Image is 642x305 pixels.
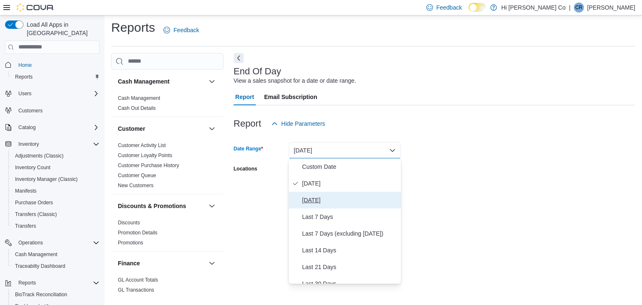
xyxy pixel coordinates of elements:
[118,230,158,236] a: Promotion Details
[118,95,160,101] a: Cash Management
[12,72,99,82] span: Reports
[12,151,99,161] span: Adjustments (Classic)
[15,122,99,132] span: Catalog
[118,172,156,179] span: Customer Queue
[118,259,205,267] button: Finance
[18,280,36,286] span: Reports
[15,139,42,149] button: Inventory
[111,275,224,298] div: Finance
[302,178,397,188] span: [DATE]
[118,105,156,112] span: Cash Out Details
[118,162,179,169] span: Customer Purchase History
[118,202,186,210] h3: Discounts & Promotions
[302,195,397,205] span: [DATE]
[8,197,103,208] button: Purchase Orders
[12,249,61,259] a: Cash Management
[8,185,103,197] button: Manifests
[2,122,103,133] button: Catalog
[8,289,103,300] button: BioTrack Reconciliation
[15,188,36,194] span: Manifests
[15,164,51,171] span: Inventory Count
[118,219,140,226] span: Discounts
[289,142,401,159] button: [DATE]
[15,122,39,132] button: Catalog
[23,20,99,37] span: Load All Apps in [GEOGRAPHIC_DATA]
[12,186,40,196] a: Manifests
[160,22,202,38] a: Feedback
[436,3,462,12] span: Feedback
[234,119,261,129] h3: Report
[15,106,46,116] a: Customers
[15,238,99,248] span: Operations
[15,152,64,159] span: Adjustments (Classic)
[268,115,329,132] button: Hide Parameters
[111,140,224,194] div: Customer
[12,209,99,219] span: Transfers (Classic)
[575,3,582,13] span: CR
[17,3,54,12] img: Cova
[12,163,54,173] a: Inventory Count
[12,174,81,184] a: Inventory Manager (Classic)
[15,199,53,206] span: Purchase Orders
[118,277,158,283] a: GL Account Totals
[302,212,397,222] span: Last 7 Days
[2,88,103,99] button: Users
[18,90,31,97] span: Users
[12,186,99,196] span: Manifests
[15,60,35,70] a: Home
[111,93,224,117] div: Cash Management
[15,89,35,99] button: Users
[12,249,99,259] span: Cash Management
[15,278,99,288] span: Reports
[12,290,71,300] a: BioTrack Reconciliation
[12,198,99,208] span: Purchase Orders
[15,89,99,99] span: Users
[118,142,166,149] span: Customer Activity List
[18,107,43,114] span: Customers
[15,74,33,80] span: Reports
[12,151,67,161] a: Adjustments (Classic)
[12,261,99,271] span: Traceabilty Dashboard
[118,105,156,111] a: Cash Out Details
[8,173,103,185] button: Inventory Manager (Classic)
[302,279,397,289] span: Last 30 Days
[18,62,32,69] span: Home
[8,150,103,162] button: Adjustments (Classic)
[234,76,356,85] div: View a sales snapshot for a date or date range.
[15,105,99,116] span: Customers
[8,249,103,260] button: Cash Management
[118,259,140,267] h3: Finance
[118,240,143,246] a: Promotions
[302,162,397,172] span: Custom Date
[118,277,158,283] span: GL Account Totals
[118,287,154,293] span: GL Transactions
[111,19,155,36] h1: Reports
[12,163,99,173] span: Inventory Count
[8,220,103,232] button: Transfers
[15,291,67,298] span: BioTrack Reconciliation
[15,60,99,70] span: Home
[118,77,170,86] h3: Cash Management
[2,138,103,150] button: Inventory
[118,125,145,133] h3: Customer
[207,76,217,86] button: Cash Management
[2,104,103,117] button: Customers
[18,239,43,246] span: Operations
[12,209,60,219] a: Transfers (Classic)
[8,162,103,173] button: Inventory Count
[118,152,172,159] span: Customer Loyalty Points
[118,77,205,86] button: Cash Management
[12,290,99,300] span: BioTrack Reconciliation
[118,95,160,102] span: Cash Management
[234,145,263,152] label: Date Range
[234,53,244,63] button: Next
[118,125,205,133] button: Customer
[469,3,486,12] input: Dark Mode
[234,165,257,172] label: Locations
[574,3,584,13] div: Chris Reves
[2,59,103,71] button: Home
[289,158,401,284] div: Select listbox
